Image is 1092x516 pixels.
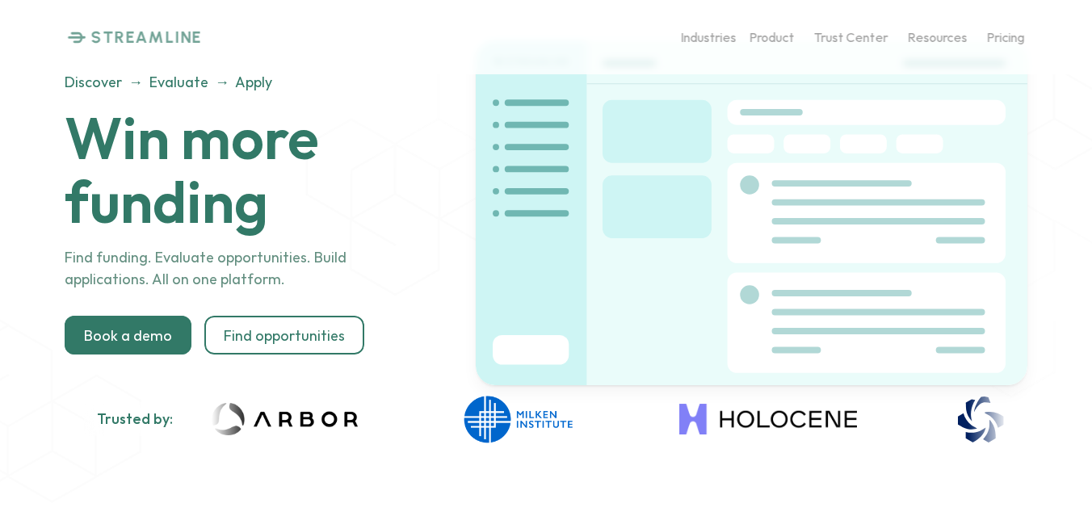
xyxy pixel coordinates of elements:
a: Pricing [986,23,1024,52]
p: Resources [907,29,967,44]
p: STREAMLINE [91,27,203,47]
p: Trust Center [813,29,888,44]
p: Industries [680,29,736,44]
p: Book a demo [84,326,172,344]
a: STREAMLINE [68,27,203,47]
a: Find opportunities [204,316,364,354]
a: Trust Center [813,23,888,52]
p: Discover → Evaluate → Apply [65,71,429,93]
p: Find funding. Evaluate opportunities. Build applications. All on one platform. [65,246,429,290]
a: Book a demo [65,316,191,354]
h2: Trusted by: [97,410,173,428]
h1: Win more funding [65,106,469,233]
a: Resources [907,23,967,52]
p: Find opportunities [224,326,345,344]
p: Product [749,29,794,44]
p: Pricing [986,29,1024,44]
